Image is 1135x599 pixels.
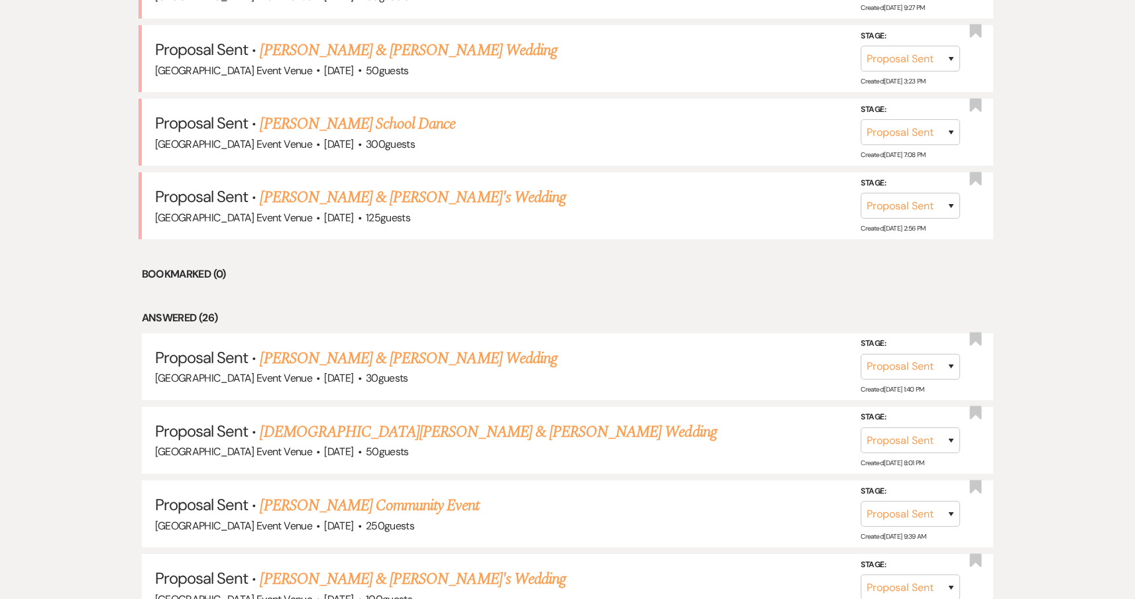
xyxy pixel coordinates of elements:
[366,519,414,533] span: 250 guests
[366,445,409,459] span: 50 guests
[155,113,248,133] span: Proposal Sent
[366,64,409,78] span: 50 guests
[861,459,924,467] span: Created: [DATE] 8:01 PM
[861,3,924,12] span: Created: [DATE] 9:27 PM
[155,64,312,78] span: [GEOGRAPHIC_DATA] Event Venue
[324,137,353,151] span: [DATE]
[366,137,415,151] span: 300 guests
[155,519,312,533] span: [GEOGRAPHIC_DATA] Event Venue
[260,567,566,591] a: [PERSON_NAME] & [PERSON_NAME]'s Wedding
[324,445,353,459] span: [DATE]
[155,568,248,588] span: Proposal Sent
[324,64,353,78] span: [DATE]
[155,211,312,225] span: [GEOGRAPHIC_DATA] Event Venue
[142,309,994,327] li: Answered (26)
[861,532,926,541] span: Created: [DATE] 9:39 AM
[324,519,353,533] span: [DATE]
[861,150,925,159] span: Created: [DATE] 7:08 PM
[861,337,960,351] label: Stage:
[861,224,925,233] span: Created: [DATE] 2:56 PM
[861,484,960,499] label: Stage:
[260,38,557,62] a: [PERSON_NAME] & [PERSON_NAME] Wedding
[260,112,455,136] a: [PERSON_NAME] School Dance
[861,103,960,117] label: Stage:
[155,421,248,441] span: Proposal Sent
[155,445,312,459] span: [GEOGRAPHIC_DATA] Event Venue
[366,371,408,385] span: 30 guests
[861,176,960,191] label: Stage:
[260,186,566,209] a: [PERSON_NAME] & [PERSON_NAME]'s Wedding
[155,39,248,60] span: Proposal Sent
[861,558,960,572] label: Stage:
[260,494,478,517] a: [PERSON_NAME] Community Event
[861,385,924,394] span: Created: [DATE] 1:40 PM
[155,371,312,385] span: [GEOGRAPHIC_DATA] Event Venue
[324,211,353,225] span: [DATE]
[324,371,353,385] span: [DATE]
[260,420,716,444] a: [DEMOGRAPHIC_DATA][PERSON_NAME] & [PERSON_NAME] Wedding
[155,494,248,515] span: Proposal Sent
[861,28,960,43] label: Stage:
[155,186,248,207] span: Proposal Sent
[155,347,248,368] span: Proposal Sent
[155,137,312,151] span: [GEOGRAPHIC_DATA] Event Venue
[366,211,410,225] span: 125 guests
[861,410,960,425] label: Stage:
[861,77,925,85] span: Created: [DATE] 3:23 PM
[142,266,994,283] li: Bookmarked (0)
[260,347,557,370] a: [PERSON_NAME] & [PERSON_NAME] Wedding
